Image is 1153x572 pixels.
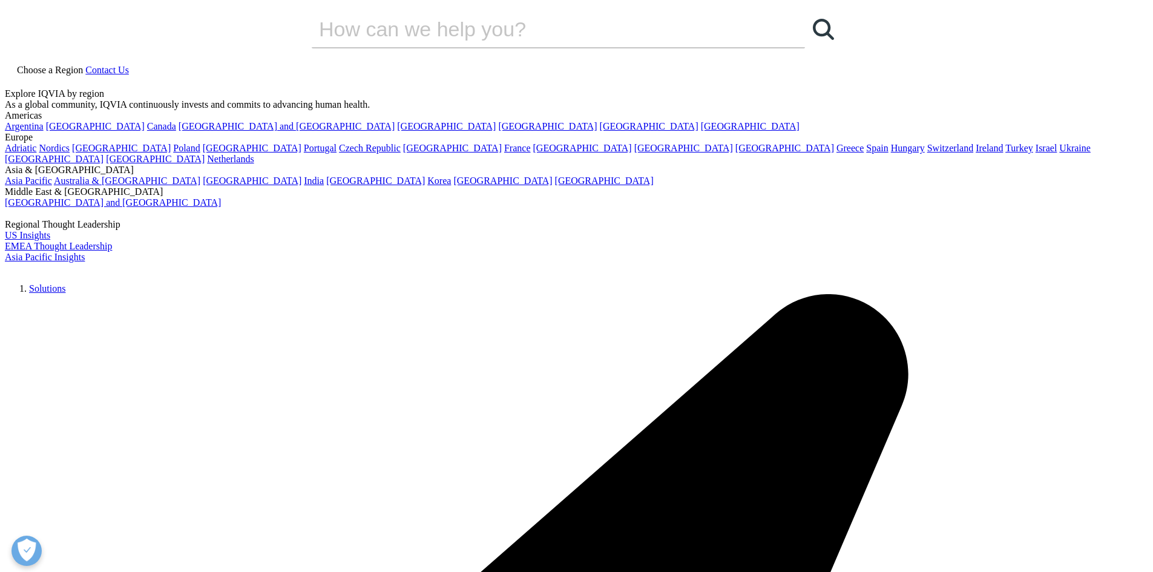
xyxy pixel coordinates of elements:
a: [GEOGRAPHIC_DATA] [634,143,733,153]
a: Contact Us [85,65,129,75]
a: [GEOGRAPHIC_DATA] [701,121,800,131]
a: [GEOGRAPHIC_DATA] [555,176,654,186]
button: Open Preferences [11,536,42,566]
a: Poland [173,143,200,153]
div: Asia & [GEOGRAPHIC_DATA] [5,165,1148,176]
a: Nordics [39,143,70,153]
a: [GEOGRAPHIC_DATA] [203,176,301,186]
a: [GEOGRAPHIC_DATA] [735,143,834,153]
a: [GEOGRAPHIC_DATA] [326,176,425,186]
a: Ireland [976,143,1003,153]
a: Asia Pacific [5,176,52,186]
a: Australia & [GEOGRAPHIC_DATA] [54,176,200,186]
a: Switzerland [927,143,973,153]
div: As a global community, IQVIA continuously invests and commits to advancing human health. [5,99,1148,110]
a: Netherlands [207,154,254,164]
a: Hungary [891,143,925,153]
a: Adriatic [5,143,36,153]
input: Search [312,11,770,47]
div: Middle East & [GEOGRAPHIC_DATA] [5,186,1148,197]
a: Korea [427,176,451,186]
a: [GEOGRAPHIC_DATA] [453,176,552,186]
div: Americas [5,110,1148,121]
a: India [304,176,324,186]
a: [GEOGRAPHIC_DATA] [72,143,171,153]
a: [GEOGRAPHIC_DATA] [46,121,145,131]
a: Czech Republic [339,143,401,153]
a: Ukraine [1059,143,1091,153]
a: [GEOGRAPHIC_DATA] and [GEOGRAPHIC_DATA] [5,197,221,208]
a: Israel [1036,143,1057,153]
a: [GEOGRAPHIC_DATA] [106,154,205,164]
svg: Search [813,19,834,40]
a: France [504,143,531,153]
div: Europe [5,132,1148,143]
a: [GEOGRAPHIC_DATA] [5,154,103,164]
a: [GEOGRAPHIC_DATA] [203,143,301,153]
a: EMEA Thought Leadership [5,241,112,251]
a: Canada [147,121,176,131]
a: [GEOGRAPHIC_DATA] [600,121,698,131]
a: Search [805,11,841,47]
a: Asia Pacific Insights [5,252,85,262]
a: Portugal [304,143,337,153]
a: Greece [836,143,864,153]
a: [GEOGRAPHIC_DATA] [403,143,502,153]
a: Argentina [5,121,44,131]
a: Turkey [1005,143,1033,153]
span: Choose a Region [17,65,83,75]
div: Regional Thought Leadership [5,219,1148,230]
a: Solutions [29,283,65,294]
a: [GEOGRAPHIC_DATA] [533,143,632,153]
a: US Insights [5,230,50,240]
a: [GEOGRAPHIC_DATA] [397,121,496,131]
a: [GEOGRAPHIC_DATA] [498,121,597,131]
a: Spain [866,143,888,153]
a: [GEOGRAPHIC_DATA] and [GEOGRAPHIC_DATA] [179,121,395,131]
div: Explore IQVIA by region [5,88,1148,99]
